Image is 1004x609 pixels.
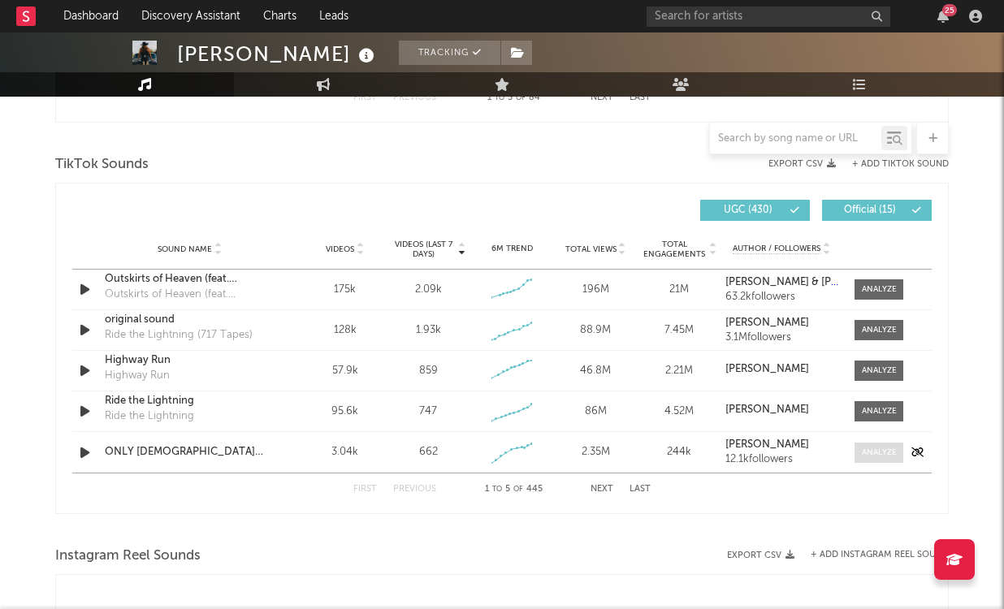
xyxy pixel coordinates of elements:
div: 662 [419,444,438,460]
div: Highway Run [105,368,170,384]
span: Author / Followers [733,244,820,254]
div: 128k [307,322,383,339]
a: [PERSON_NAME] [725,364,838,375]
div: 1 5 84 [469,89,558,108]
div: 175k [307,282,383,298]
button: + Add TikTok Sound [852,160,949,169]
div: 88.9M [558,322,634,339]
div: 86M [558,404,634,420]
div: Ride the Lightning (717 Tapes) [105,327,253,343]
strong: [PERSON_NAME] [725,317,809,328]
div: 63.2k followers [725,292,838,303]
span: Total Views [565,244,617,254]
button: Official(15) [822,200,932,221]
a: [PERSON_NAME] [725,439,838,451]
a: [PERSON_NAME] & [PERSON_NAME] [725,277,838,288]
div: 12.1k followers [725,454,838,465]
button: + Add Instagram Reel Sound [811,551,949,559]
button: Export CSV [768,159,836,169]
button: First [353,93,377,102]
div: Ride the Lightning [105,408,194,425]
strong: [PERSON_NAME] [725,439,809,450]
div: 25 [942,4,957,16]
span: Videos (last 7 days) [391,240,457,259]
input: Search for artists [647,6,890,27]
a: ONLY [DEMOGRAPHIC_DATA] [PERSON_NAME] [105,444,275,460]
a: [PERSON_NAME] [725,317,838,329]
strong: [PERSON_NAME] [725,364,809,374]
div: 859 [419,363,438,379]
a: Ride the Lightning [105,393,275,409]
button: 25 [937,10,949,23]
div: 1.93k [416,322,441,339]
a: [PERSON_NAME] [725,404,838,416]
button: Last [630,93,651,102]
a: Outskirts of Heaven (feat. [PERSON_NAME]) [105,271,275,287]
button: UGC(430) [700,200,810,221]
span: Instagram Reel Sounds [55,546,201,566]
span: Videos [326,244,354,254]
span: of [513,486,523,493]
div: 6M Trend [474,243,550,255]
div: 196M [558,282,634,298]
span: to [495,94,504,101]
button: First [353,485,377,494]
strong: [PERSON_NAME] [725,404,809,415]
button: Previous [393,93,436,102]
button: Tracking [399,41,500,65]
a: Highway Run [105,352,275,369]
div: + Add Instagram Reel Sound [794,551,949,559]
div: 7.45M [642,322,717,339]
div: 2.35M [558,444,634,460]
button: Next [591,93,613,102]
div: 747 [419,404,437,420]
button: Export CSV [727,551,794,560]
div: Outskirts of Heaven (feat. [PERSON_NAME]) [105,287,275,303]
button: Last [630,485,651,494]
div: [PERSON_NAME] [177,41,379,67]
div: 244k [642,444,717,460]
div: 2.21M [642,363,717,379]
span: Sound Name [158,244,212,254]
div: 2.09k [415,282,442,298]
div: 3.1M followers [725,332,838,343]
div: 4.52M [642,404,717,420]
div: 95.6k [307,404,383,420]
span: of [516,94,526,101]
button: Previous [393,485,436,494]
button: Next [591,485,613,494]
span: Total Engagements [642,240,708,259]
button: + Add TikTok Sound [836,160,949,169]
a: original sound [105,312,275,328]
span: UGC ( 430 ) [711,205,785,215]
div: 3.04k [307,444,383,460]
strong: [PERSON_NAME] & [PERSON_NAME] [725,277,905,287]
div: 1 5 445 [469,480,558,499]
div: 21M [642,282,717,298]
input: Search by song name or URL [710,132,881,145]
div: 46.8M [558,363,634,379]
span: TikTok Sounds [55,155,149,175]
span: Official ( 15 ) [833,205,907,215]
div: 57.9k [307,363,383,379]
span: to [492,486,502,493]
